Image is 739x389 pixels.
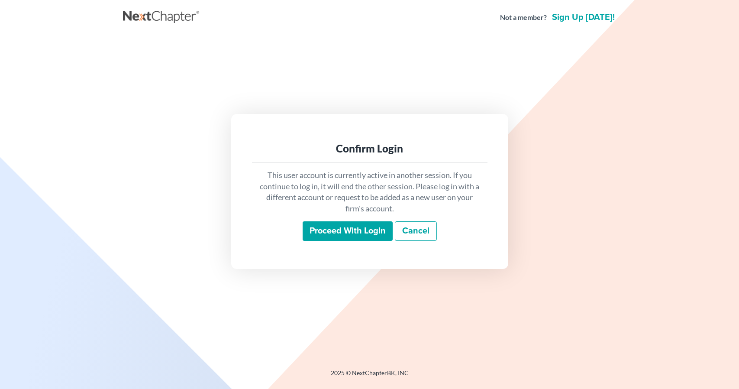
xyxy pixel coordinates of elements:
[550,13,616,22] a: Sign up [DATE]!
[500,13,547,23] strong: Not a member?
[395,221,437,241] a: Cancel
[303,221,393,241] input: Proceed with login
[123,369,616,384] div: 2025 © NextChapterBK, INC
[259,170,481,214] p: This user account is currently active in another session. If you continue to log in, it will end ...
[259,142,481,156] div: Confirm Login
